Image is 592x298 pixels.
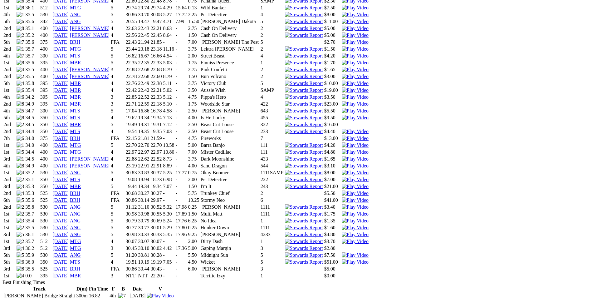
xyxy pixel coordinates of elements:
td: Cash On Delivery [200,25,260,32]
td: 0.13 [188,5,200,11]
a: [DATE] [52,259,69,265]
a: View replay [342,218,369,223]
img: 1 [17,46,24,52]
a: MTS [70,259,80,265]
td: 36.1 [25,5,39,11]
a: [DATE] [52,19,69,24]
a: [PERSON_NAME] [70,26,110,31]
img: Stewards Report [285,5,323,11]
a: View replay [342,60,369,65]
td: 30.86 [125,12,137,18]
td: 342 [40,18,52,25]
a: MTG [70,246,81,251]
a: View replay [342,108,369,113]
img: Stewards Report [285,19,323,24]
img: 7 [17,53,24,59]
a: MTG [70,142,81,148]
img: Play Video [342,204,369,210]
td: Wild Banker [200,5,260,11]
img: Play Video [342,170,369,176]
a: BRH [70,197,80,203]
a: View replay [342,5,369,10]
a: View replay [342,204,369,210]
a: [DATE] [52,122,69,127]
a: [DATE] [52,252,69,258]
td: 17.72 [175,12,187,18]
a: View replay [342,129,369,134]
img: 4 [17,273,24,279]
img: Stewards Report [285,225,323,231]
a: BRH [70,136,80,141]
img: Stewards Report [285,211,323,217]
img: 4 [17,191,24,196]
td: [PERSON_NAME] Dakota [200,18,260,25]
a: ANG [70,252,81,258]
td: 19.47 [138,18,150,25]
img: Play Video [342,39,369,45]
a: [DATE] [52,39,69,45]
img: Play Video [342,184,369,189]
a: MTG [70,239,81,244]
img: Play Video [342,19,369,24]
a: MTS [70,53,80,58]
img: 8 [17,266,24,272]
img: Play Video [342,60,369,66]
a: [DATE] [52,129,69,134]
td: - [175,25,187,32]
a: View replay [342,115,369,120]
a: View replay [342,46,369,52]
td: 15.50 [188,18,200,25]
td: 2 [260,25,284,32]
img: Play Video [342,156,369,162]
img: Stewards Report [285,32,323,38]
td: 29.74 [125,5,137,11]
a: [DATE] [52,74,69,79]
td: 4 [110,25,125,32]
img: 8 [17,60,24,66]
img: Stewards Report [285,177,323,182]
img: Stewards Report [285,115,323,121]
img: Stewards Report [285,81,323,86]
img: Play Video [342,108,369,114]
a: [DATE] [52,5,69,10]
a: ANG [70,170,81,175]
a: BRH [70,39,80,45]
img: Stewards Report [285,108,323,114]
td: 5 [260,18,284,25]
a: MBR [70,94,81,100]
img: 8 [17,26,24,31]
img: 5 [17,232,24,237]
img: Play Video [342,115,369,121]
a: View replay [342,170,369,175]
td: 512 [40,5,52,11]
img: 1 [17,142,24,148]
td: $7.50 [324,5,341,11]
td: 4.71 [163,18,175,25]
a: [DATE] [52,156,69,161]
a: View replay [342,87,369,93]
img: Stewards Report [285,204,323,210]
a: [DATE] [52,149,69,155]
img: Play Video [342,259,369,265]
a: View replay [342,156,369,161]
img: Stewards Report [285,184,323,189]
img: 2 [17,211,24,217]
img: 2 [17,177,24,182]
img: Play Video [342,12,369,17]
img: 4 [17,67,24,72]
td: 8.63 [163,25,175,32]
td: 5.27 [163,12,175,18]
img: Stewards Report [285,122,323,127]
a: View replay [342,94,369,100]
a: [DATE] [52,136,69,141]
img: Play Video [342,101,369,107]
a: [DATE] [52,60,69,65]
img: Stewards Report [285,94,323,100]
img: Play Video [342,225,369,231]
a: View replay [342,32,369,38]
a: [PERSON_NAME] [70,163,110,168]
img: Play Video [342,218,369,224]
img: 2 [17,239,24,244]
img: 4 [17,81,24,86]
img: Stewards Report [285,74,323,79]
